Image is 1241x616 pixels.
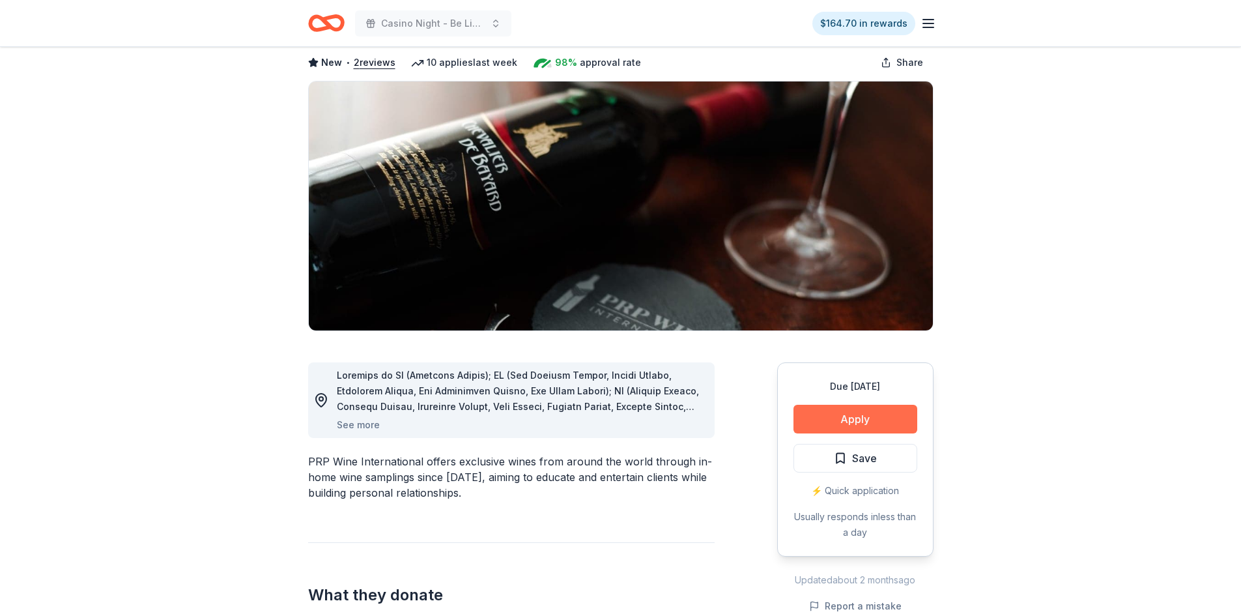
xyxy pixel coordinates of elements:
span: Casino Night - Be Like Brit 15 Years [381,16,485,31]
button: Apply [793,405,917,433]
span: approval rate [580,55,641,70]
button: 2reviews [354,55,395,70]
span: Save [852,450,877,467]
h2: What they donate [308,585,715,606]
div: Updated about 2 months ago [777,572,934,588]
div: 10 applies last week [411,55,517,70]
button: Report a mistake [809,598,902,614]
div: Usually responds in less than a day [793,509,917,540]
a: $164.70 in rewards [812,12,915,35]
div: Due [DATE] [793,379,917,394]
span: New [321,55,342,70]
span: • [345,57,350,68]
button: See more [337,417,380,433]
span: 98% [555,55,577,70]
a: Home [308,8,345,38]
button: Share [870,50,934,76]
img: Image for PRP Wine International [309,81,933,330]
button: Casino Night - Be Like Brit 15 Years [355,10,511,37]
div: PRP Wine International offers exclusive wines from around the world through in-home wine sampling... [308,454,715,501]
span: Share [896,55,923,70]
div: ⚡️ Quick application [793,483,917,499]
button: Save [793,444,917,473]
